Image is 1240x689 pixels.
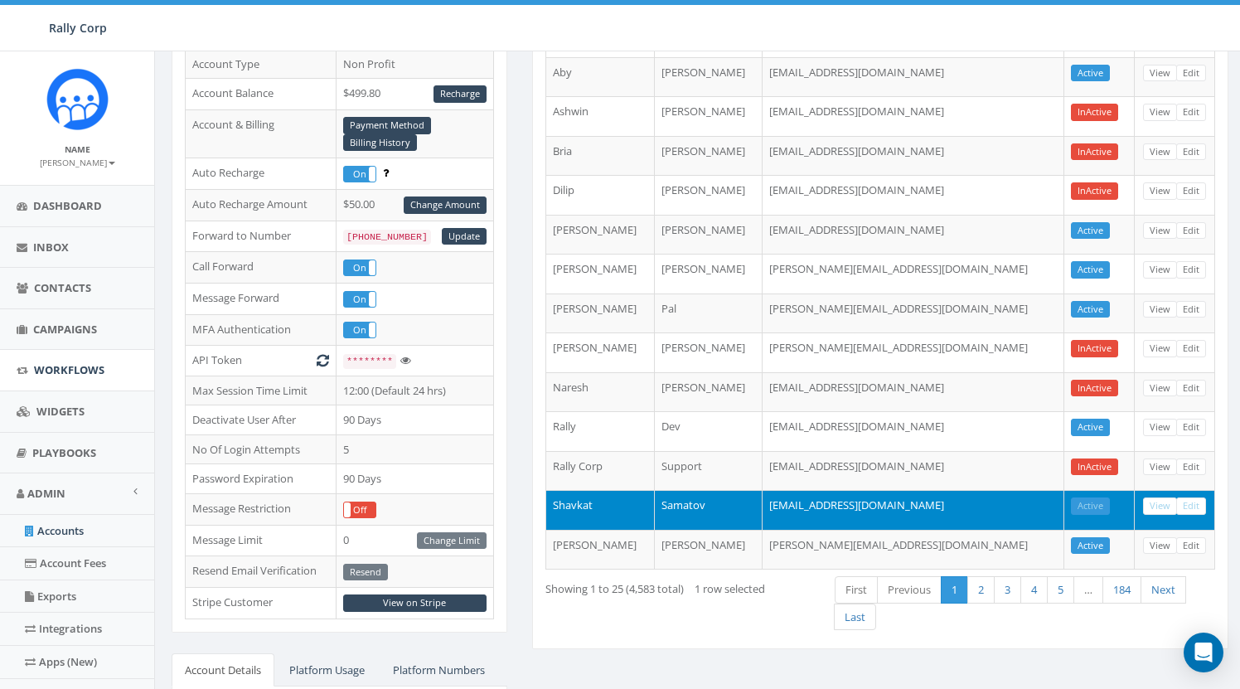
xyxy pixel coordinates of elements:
a: InActive [1071,340,1118,357]
img: Icon_1.png [46,68,109,130]
label: On [344,167,375,182]
td: 0 [336,525,493,556]
td: Message Limit [186,525,337,556]
td: [EMAIL_ADDRESS][DOMAIN_NAME] [763,175,1064,215]
td: 5 [336,434,493,464]
a: View [1143,261,1177,279]
td: Rally [546,411,655,451]
a: Edit [1176,65,1206,82]
a: Previous [877,576,942,604]
td: Rally Corp [546,451,655,491]
div: OnOff [343,502,376,518]
label: On [344,292,375,307]
a: Edit [1176,104,1206,121]
a: Billing History [343,134,417,152]
a: Edit [1176,537,1206,555]
td: [PERSON_NAME] [655,215,763,255]
a: 5 [1047,576,1074,604]
div: OnOff [343,291,376,308]
a: View [1143,65,1177,82]
a: InActive [1071,182,1118,200]
a: Edit [1176,459,1206,476]
a: Edit [1176,340,1206,357]
td: [PERSON_NAME] [655,57,763,97]
a: InActive [1071,143,1118,161]
td: [EMAIL_ADDRESS][DOMAIN_NAME] [763,215,1064,255]
a: [PERSON_NAME] [40,154,115,169]
td: Resend Email Verification [186,556,337,588]
td: 12:00 (Default 24 hrs) [336,376,493,405]
td: Naresh [546,372,655,412]
a: View [1143,419,1177,436]
td: Aby [546,57,655,97]
td: [EMAIL_ADDRESS][DOMAIN_NAME] [763,372,1064,412]
td: [PERSON_NAME] [655,530,763,570]
td: Auto Recharge [186,158,337,190]
td: [PERSON_NAME] [655,254,763,294]
a: InActive [1071,459,1118,476]
a: First [835,576,878,604]
td: Stripe Customer [186,588,337,619]
label: Off [344,502,375,517]
div: OnOff [343,260,376,276]
a: Active [1071,222,1110,240]
td: Auto Recharge Amount [186,189,337,221]
span: Campaigns [33,322,97,337]
a: View [1143,537,1177,555]
a: Platform Usage [276,653,378,687]
td: Samatov [655,490,763,530]
a: View [1143,459,1177,476]
span: Rally Corp [49,20,107,36]
td: [EMAIL_ADDRESS][DOMAIN_NAME] [763,96,1064,136]
td: Pal [655,294,763,333]
td: $50.00 [336,189,493,221]
a: View [1143,222,1177,240]
td: Ashwin [546,96,655,136]
td: [PERSON_NAME] [546,332,655,372]
small: Name [65,143,90,155]
span: Widgets [36,404,85,419]
a: Active [1071,419,1110,436]
a: Last [834,604,876,631]
td: [PERSON_NAME][EMAIL_ADDRESS][DOMAIN_NAME] [763,254,1064,294]
a: Edit [1176,261,1206,279]
span: Workflows [34,362,104,377]
td: 90 Days [336,405,493,435]
a: View [1143,182,1177,200]
div: Open Intercom Messenger [1184,633,1223,672]
a: 184 [1102,576,1141,604]
i: Generate New Token [317,355,329,366]
span: Inbox [33,240,69,255]
span: 1 row selected [695,581,765,596]
label: On [344,323,375,337]
td: Bria [546,136,655,176]
a: Update [442,228,487,245]
td: [EMAIL_ADDRESS][DOMAIN_NAME] [763,451,1064,491]
td: MFA Authentication [186,314,337,346]
a: View [1143,340,1177,357]
a: Active [1071,537,1110,555]
a: Edit [1176,301,1206,318]
td: $499.80 [336,79,493,110]
td: [PERSON_NAME][EMAIL_ADDRESS][DOMAIN_NAME] [763,332,1064,372]
td: [PERSON_NAME][EMAIL_ADDRESS][DOMAIN_NAME] [763,294,1064,333]
a: View on Stripe [343,594,487,612]
a: … [1073,576,1103,604]
td: [PERSON_NAME] [546,530,655,570]
a: View [1143,143,1177,161]
a: Edit [1176,143,1206,161]
td: API Token [186,346,337,376]
td: Max Session Time Limit [186,376,337,405]
a: 1 [941,576,968,604]
a: Change Amount [404,197,487,214]
code: [PHONE_NUMBER] [343,230,431,245]
a: Edit [1176,419,1206,436]
td: Call Forward [186,252,337,284]
td: [PERSON_NAME] [655,136,763,176]
td: [PERSON_NAME] [546,254,655,294]
div: OnOff [343,166,376,182]
a: Active [1071,65,1110,82]
a: Active [1071,497,1110,515]
a: 4 [1020,576,1048,604]
td: Account Balance [186,79,337,110]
